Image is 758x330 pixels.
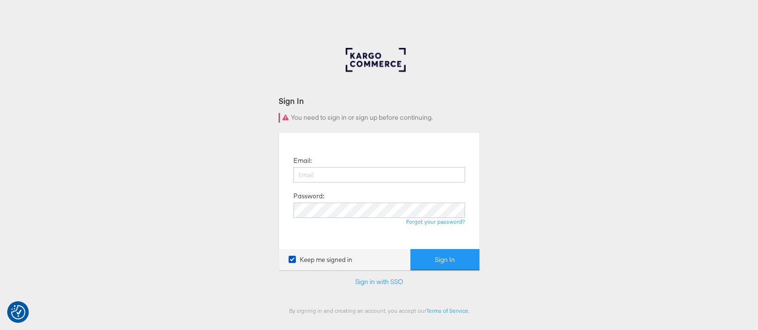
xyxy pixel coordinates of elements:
label: Password: [293,192,324,201]
button: Sign In [410,249,479,271]
div: Sign In [279,95,480,106]
label: Email: [293,156,312,165]
div: By signing in and creating an account, you accept our . [279,307,480,314]
input: Email [293,167,465,182]
a: Forgot your password? [406,218,465,225]
a: Sign in with SSO [355,277,403,286]
label: Keep me signed in [289,255,352,264]
img: Revisit consent button [11,305,25,319]
a: Terms of Service [426,307,468,314]
button: Consent Preferences [11,305,25,319]
div: You need to sign in or sign up before continuing. [279,113,480,123]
